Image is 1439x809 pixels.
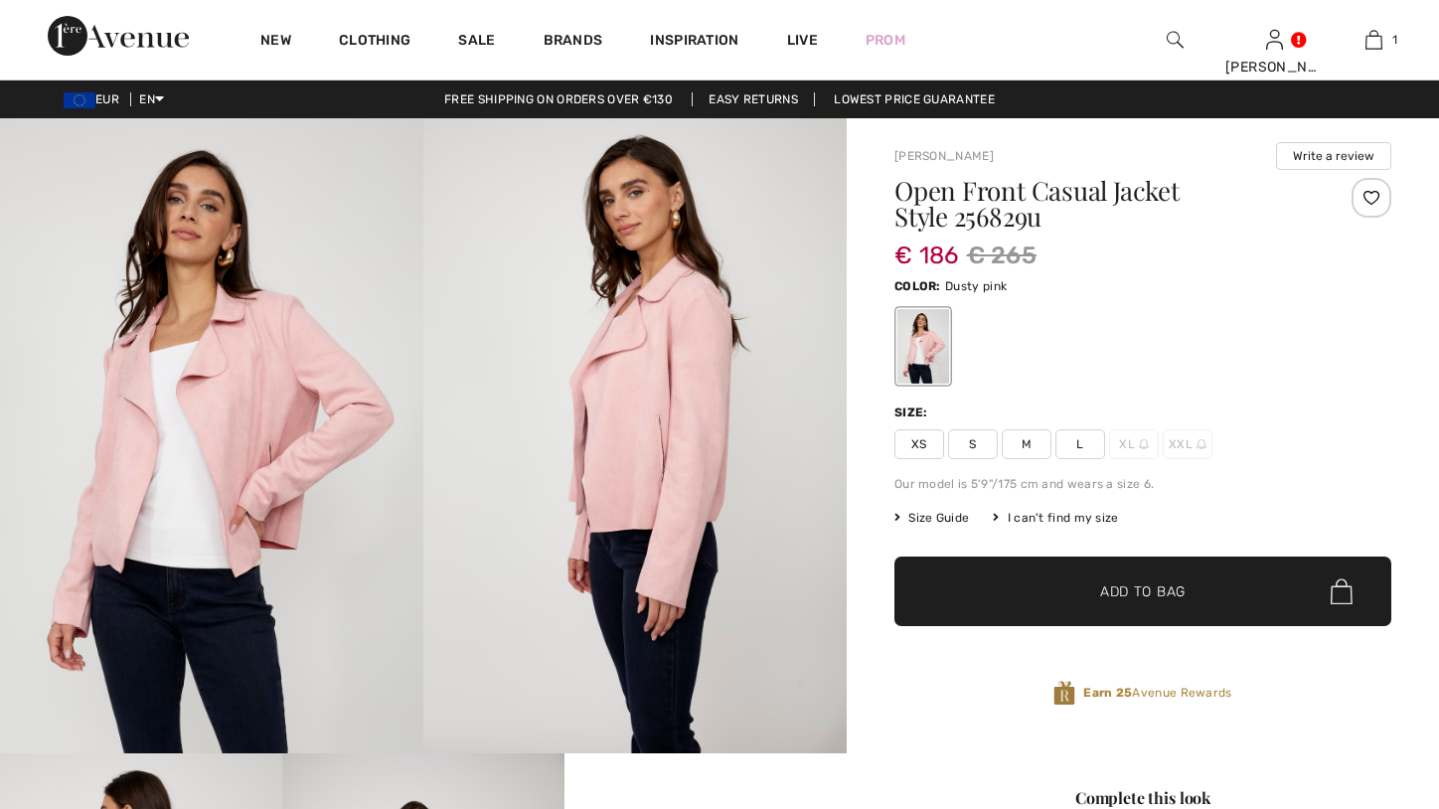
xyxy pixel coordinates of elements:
div: I can't find my size [993,509,1118,527]
img: ring-m.svg [1197,439,1206,449]
span: 1 [1392,31,1397,49]
a: Easy Returns [692,92,815,106]
button: Add to Bag [894,557,1391,626]
div: Dusty pink [897,309,949,384]
h1: Open Front Casual Jacket Style 256829u [894,178,1309,230]
span: Size Guide [894,509,969,527]
div: Our model is 5'9"/175 cm and wears a size 6. [894,475,1391,493]
img: Bag.svg [1331,578,1353,604]
img: ring-m.svg [1139,439,1149,449]
span: Color: [894,279,941,293]
img: Open Front Casual Jacket Style 256829U. 2 [423,118,847,753]
img: search the website [1167,28,1184,52]
span: Inspiration [650,32,738,53]
span: XL [1109,429,1159,459]
span: EUR [64,92,127,106]
a: Prom [866,30,905,51]
span: L [1055,429,1105,459]
a: New [260,32,291,53]
a: 1 [1325,28,1422,52]
a: Sign In [1266,30,1283,49]
span: M [1002,429,1051,459]
img: Avenue Rewards [1053,680,1075,707]
div: Size: [894,404,932,421]
a: Live [787,30,818,51]
a: Brands [544,32,603,53]
span: EN [139,92,164,106]
a: Sale [458,32,495,53]
a: Clothing [339,32,410,53]
span: € 265 [967,238,1038,273]
img: My Info [1266,28,1283,52]
strong: Earn 25 [1083,686,1132,700]
span: Dusty pink [945,279,1007,293]
span: XS [894,429,944,459]
a: Free shipping on orders over €130 [428,92,689,106]
span: XXL [1163,429,1212,459]
span: Avenue Rewards [1083,684,1231,702]
img: My Bag [1365,28,1382,52]
a: Lowest Price Guarantee [818,92,1011,106]
span: Add to Bag [1100,581,1186,602]
span: € 186 [894,222,959,269]
img: 1ère Avenue [48,16,189,56]
img: Euro [64,92,95,108]
span: S [948,429,998,459]
a: [PERSON_NAME] [894,149,994,163]
div: [PERSON_NAME] [1225,57,1323,78]
button: Write a review [1276,142,1391,170]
